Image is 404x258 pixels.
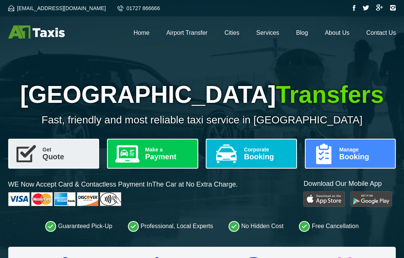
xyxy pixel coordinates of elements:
a: Airport Transfer [166,30,208,36]
img: Twitter [362,5,369,10]
h1: [GEOGRAPHIC_DATA] [8,81,396,108]
a: Contact Us [366,30,396,36]
a: CorporateBooking [206,139,297,169]
a: [EMAIL_ADDRESS][DOMAIN_NAME] [8,5,106,11]
li: Professional, Local Experts [128,221,213,232]
li: Guaranteed Pick-Up [45,221,112,232]
img: Cards [8,192,121,206]
p: WE Now Accept Card & Contactless Payment In [8,180,238,189]
p: Download Our Mobile App [303,179,396,188]
img: Instagram [390,5,396,11]
a: Home [134,30,150,36]
a: Services [256,30,279,36]
img: A1 Taxis St Albans LTD [8,25,65,39]
img: Play Store [303,191,345,207]
span: The Car at No Extra Charge. [152,181,238,188]
li: No Hidden Cost [229,221,284,232]
a: Make aPayment [107,139,198,169]
li: Free Cancellation [299,221,358,232]
span: Get [43,147,93,152]
span: Make a [145,147,192,152]
p: Fast, friendly and most reliable taxi service in [GEOGRAPHIC_DATA] [8,114,396,126]
a: About Us [325,30,349,36]
span: Manage [339,147,389,152]
a: Blog [296,30,308,36]
a: GetQuote [8,139,100,169]
img: Google Plus [376,4,383,11]
a: 01727 866666 [117,5,160,11]
img: Facebook [353,5,356,11]
span: Transfers [276,81,384,108]
a: ManageBooking [305,139,396,169]
img: Google Play [351,191,392,207]
span: Corporate [244,147,290,152]
a: Cities [224,30,239,36]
